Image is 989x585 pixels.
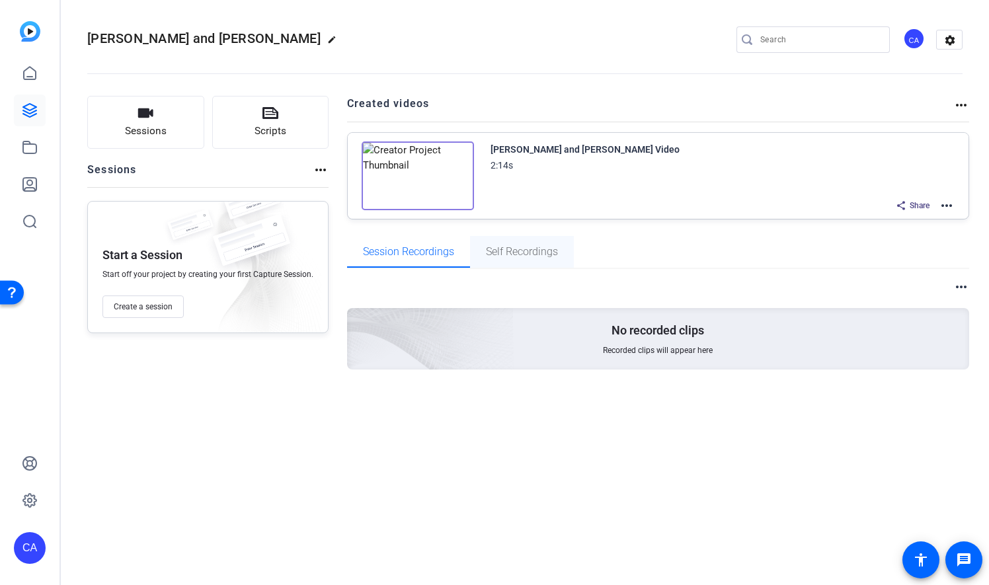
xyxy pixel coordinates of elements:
[937,30,963,50] mat-icon: settings
[212,96,329,149] button: Scripts
[313,162,329,178] mat-icon: more_horiz
[347,96,954,122] h2: Created videos
[87,96,204,149] button: Sessions
[87,162,137,187] h2: Sessions
[202,215,301,280] img: fake-session.png
[199,178,514,465] img: embarkstudio-empty-session.png
[102,295,184,318] button: Create a session
[114,301,173,312] span: Create a session
[215,182,288,230] img: fake-session.png
[903,28,925,50] div: CA
[956,552,972,568] mat-icon: message
[612,323,704,338] p: No recorded clips
[161,210,220,249] img: fake-session.png
[603,345,713,356] span: Recorded clips will appear here
[939,198,955,214] mat-icon: more_horiz
[913,552,929,568] mat-icon: accessibility
[953,97,969,113] mat-icon: more_horiz
[193,198,321,339] img: embarkstudio-empty-session.png
[102,269,313,280] span: Start off your project by creating your first Capture Session.
[20,21,40,42] img: blue-gradient.svg
[87,30,321,46] span: [PERSON_NAME] and [PERSON_NAME]
[362,141,474,210] img: Creator Project Thumbnail
[953,279,969,295] mat-icon: more_horiz
[327,35,343,51] mat-icon: edit
[910,200,930,211] span: Share
[486,247,558,257] span: Self Recordings
[363,247,454,257] span: Session Recordings
[14,532,46,564] div: CA
[491,141,680,157] div: [PERSON_NAME] and [PERSON_NAME] Video
[760,32,879,48] input: Search
[125,124,167,139] span: Sessions
[102,247,182,263] p: Start a Session
[491,157,513,173] div: 2:14s
[255,124,286,139] span: Scripts
[903,28,926,51] ngx-avatar: Catherine Ambrose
